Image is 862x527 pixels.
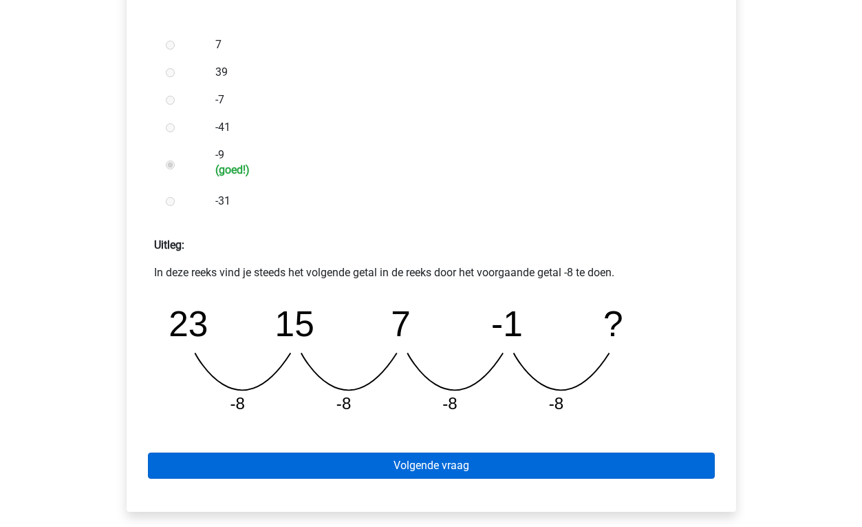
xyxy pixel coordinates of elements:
strong: Uitleg: [154,238,184,251]
label: -7 [215,92,691,108]
p: In deze reeks vind je steeds het volgende getal in de reeks door het voorgaande getal -8 te doen. [154,265,709,281]
tspan: -8 [336,394,352,413]
label: -41 [215,119,691,136]
tspan: -8 [230,394,245,413]
tspan: 23 [169,304,208,344]
tspan: -8 [443,394,458,413]
h6: (goed!) [215,163,691,176]
label: 39 [215,64,691,81]
tspan: -1 [492,304,524,344]
label: 7 [215,37,691,53]
tspan: -8 [550,394,565,413]
label: -9 [215,147,691,176]
tspan: 7 [391,304,411,344]
a: Volgende vraag [148,453,715,479]
tspan: ? [604,304,624,344]
label: -31 [215,193,691,209]
tspan: 15 [274,304,314,344]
